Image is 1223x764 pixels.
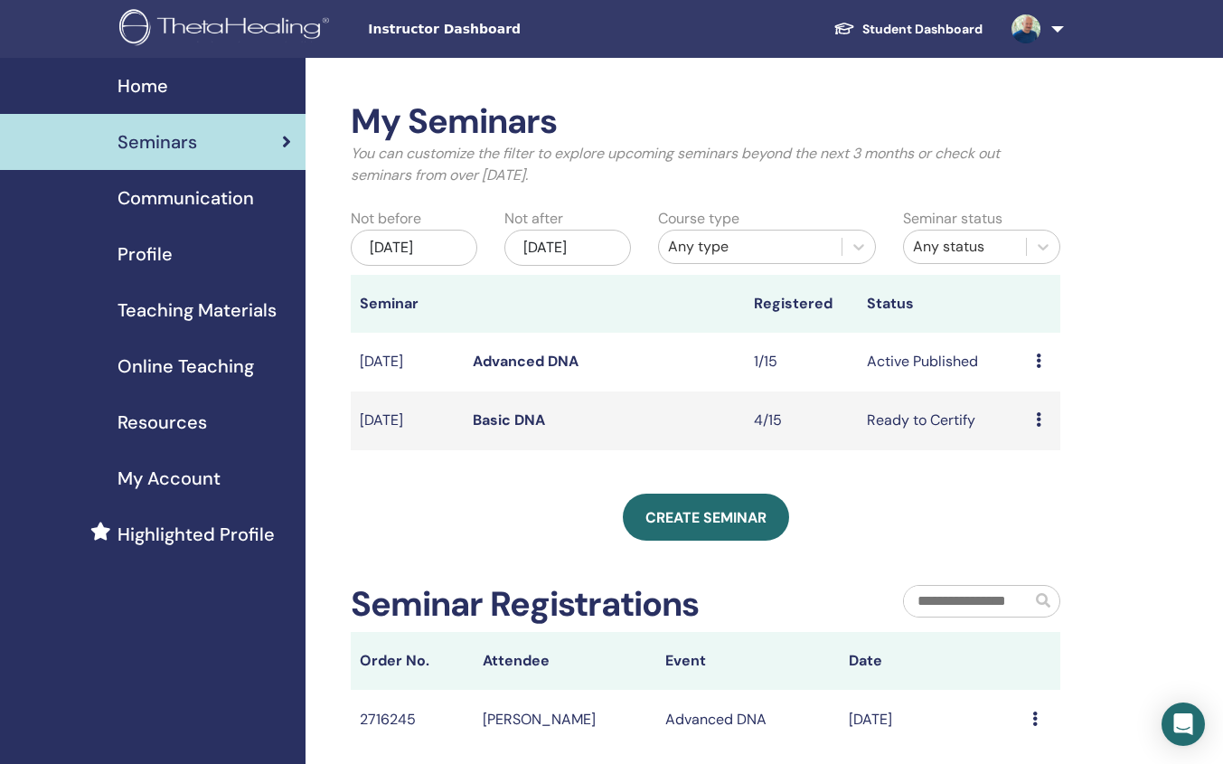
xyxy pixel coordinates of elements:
th: Order No. [351,632,473,690]
a: Create seminar [623,494,789,541]
span: Resources [118,409,207,436]
div: Any status [913,236,1017,258]
td: [DATE] [840,690,1023,749]
td: Advanced DNA [656,690,840,749]
span: Instructor Dashboard [368,20,639,39]
span: Home [118,72,168,99]
td: 4/15 [745,391,858,450]
label: Not after [504,208,563,230]
td: 2716245 [351,690,473,749]
img: graduation-cap-white.svg [833,21,855,36]
div: Any type [668,236,833,258]
span: Seminars [118,128,197,156]
div: [DATE] [504,230,631,266]
h2: Seminar Registrations [351,584,699,626]
td: Active Published [858,333,1027,391]
th: Event [656,632,840,690]
td: 1/15 [745,333,858,391]
label: Not before [351,208,421,230]
a: Basic DNA [473,410,545,429]
div: [DATE] [351,230,477,266]
img: logo.png [119,9,335,50]
th: Registered [745,275,858,333]
img: default.jpg [1011,14,1040,43]
td: Ready to Certify [858,391,1027,450]
p: You can customize the filter to explore upcoming seminars beyond the next 3 months or check out s... [351,143,1060,186]
th: Date [840,632,1023,690]
span: Highlighted Profile [118,521,275,548]
span: Teaching Materials [118,297,277,324]
td: [PERSON_NAME] [474,690,657,749]
th: Attendee [474,632,657,690]
a: Student Dashboard [819,13,997,46]
td: [DATE] [351,333,464,391]
label: Course type [658,208,739,230]
span: Create seminar [645,508,767,527]
td: [DATE] [351,391,464,450]
a: Advanced DNA [473,352,579,371]
div: Open Intercom Messenger [1162,703,1205,746]
th: Seminar [351,275,464,333]
span: Profile [118,241,173,268]
span: Communication [118,184,254,212]
label: Seminar status [903,208,1002,230]
th: Status [858,275,1027,333]
h2: My Seminars [351,101,1060,143]
span: My Account [118,465,221,492]
span: Online Teaching [118,353,254,380]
